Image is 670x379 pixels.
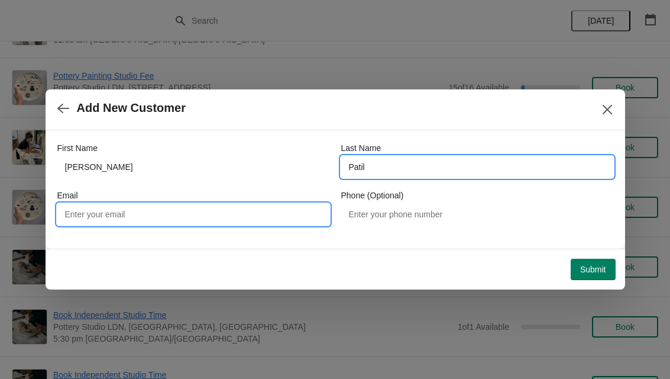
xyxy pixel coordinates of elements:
label: Phone (Optional) [341,189,404,201]
input: Enter your phone number [341,204,613,225]
input: John [57,156,329,178]
label: Email [57,189,78,201]
h2: Add New Customer [77,101,186,115]
button: Submit [571,259,616,280]
input: Enter your email [57,204,329,225]
input: Smith [341,156,613,178]
span: Submit [580,265,606,274]
button: Close [597,99,618,120]
label: Last Name [341,142,381,154]
label: First Name [57,142,98,154]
